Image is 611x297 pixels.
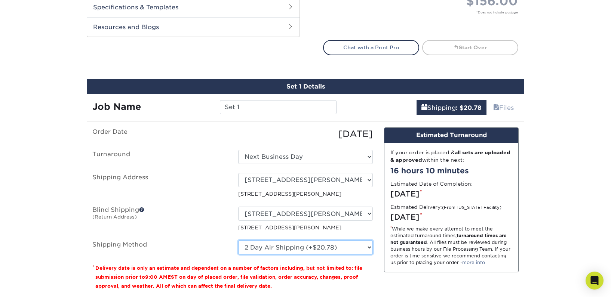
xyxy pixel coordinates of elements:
a: more info [462,260,485,265]
div: [DATE] [390,211,512,223]
label: Shipping Method [87,240,233,254]
h2: Resources and Blogs [87,17,300,37]
span: files [493,104,499,111]
label: Blind Shipping [87,207,233,231]
div: [DATE] [233,127,378,141]
span: shipping [421,104,427,111]
small: (From [US_STATE] Facility) [442,205,501,210]
a: Chat with a Print Pro [323,40,419,55]
label: Shipping Address [87,173,233,198]
a: Files [488,100,519,115]
a: Start Over [422,40,518,55]
iframe: Google Customer Reviews [2,274,64,294]
small: (Return Address) [92,214,137,220]
a: Shipping: $20.78 [417,100,486,115]
label: Estimated Date of Completion: [390,180,473,188]
strong: Job Name [92,101,141,112]
b: : $20.78 [456,104,482,111]
input: Enter a job name [220,100,336,114]
div: Open Intercom Messenger [586,272,604,290]
div: [DATE] [390,188,512,199]
label: Turnaround [87,150,233,164]
div: 16 hours 10 minutes [390,165,512,176]
div: If your order is placed & within the next: [390,149,512,164]
small: Delivery date is only an estimate and dependent on a number of factors including, but not limited... [95,265,362,289]
label: Order Date [87,127,233,141]
div: Estimated Turnaround [384,128,518,143]
span: 9:00 AM [145,274,168,280]
p: [STREET_ADDRESS][PERSON_NAME] [238,190,373,198]
div: While we make every attempt to meet the estimated turnaround times; . All files must be reviewed ... [390,226,512,266]
label: Estimated Delivery: [390,203,501,211]
p: [STREET_ADDRESS][PERSON_NAME] [238,224,373,231]
div: Set 1 Details [87,79,524,94]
